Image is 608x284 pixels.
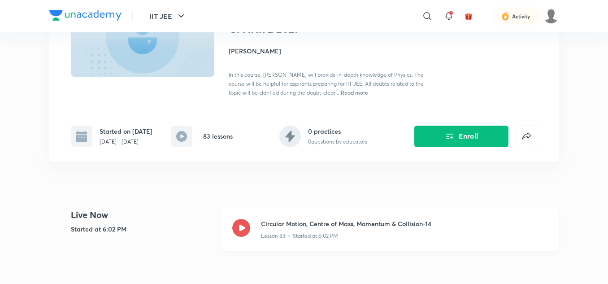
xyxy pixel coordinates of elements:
[261,219,548,228] h3: Circular Motion, Centre of Mass, Momentum & Collision-14
[100,127,152,136] h6: Started on [DATE]
[203,131,233,141] h6: 83 lessons
[144,7,192,25] button: IIT JEE
[229,71,424,96] span: In this course, [PERSON_NAME] will provide in-depth knowledge of Physics. The course will be help...
[261,232,338,240] p: Lesson 83 • Started at 6:02 PM
[221,208,559,262] a: Circular Motion, Centre of Mass, Momentum & Collision-14Lesson 83 • Started at 6:02 PM
[465,12,473,20] img: avatar
[308,127,367,136] h6: 0 practices
[49,10,122,21] img: Company Logo
[414,126,508,147] button: Enroll
[501,11,509,22] img: activity
[49,10,122,23] a: Company Logo
[229,46,430,56] h4: [PERSON_NAME]
[71,224,214,234] h5: Started at 6:02 PM
[308,138,367,146] p: 0 questions by educators
[543,9,559,24] img: Arpit Srivastava
[229,9,375,35] h1: Course On Physics for JEE Growth 2 2027
[341,89,368,96] span: Read more
[71,208,214,222] h4: Live Now
[100,138,152,146] p: [DATE] - [DATE]
[461,9,476,23] button: avatar
[516,126,537,147] button: false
